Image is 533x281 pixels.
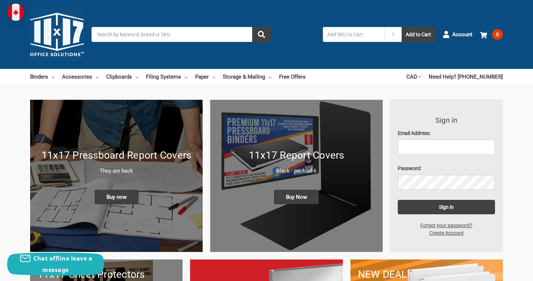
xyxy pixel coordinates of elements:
a: Free Offers [279,69,306,85]
a: 11x17 Report Covers 11x17 Report Covers Black - pack of 6 Buy Now [210,100,383,252]
label: Email Address: [398,130,495,137]
a: Account [443,25,472,44]
a: Need Help? [PHONE_NUMBER] [429,69,503,85]
a: Forgot your password? [416,222,476,229]
h3: Sign in [398,115,495,126]
img: New 11x17 Pressboard Binders [30,100,203,252]
a: Storage & Mailing [223,69,272,85]
input: Search by keyword, brand or SKU [91,27,271,42]
a: Clipboards [106,69,138,85]
a: Accessories [62,69,99,85]
a: Binders [30,69,55,85]
img: 11x17.com [30,8,84,61]
button: Chat offline leave a message [7,253,104,276]
img: 11x17 Report Covers [210,100,383,252]
p: They are back [38,167,195,175]
p: Black - pack of 6 [218,167,375,175]
span: Buy Now [274,190,319,204]
h1: 11x17 Pressboard Report Covers [38,148,195,163]
input: Sign in [398,200,495,214]
input: Add SKU to Cart [323,27,385,42]
h1: 11x17 Report Covers [218,148,375,163]
a: New 11x17 Pressboard Binders 11x17 Pressboard Report Covers They are back Buy now [30,100,203,252]
span: Chat offline leave a message [33,254,92,274]
a: 0 [480,25,503,44]
a: CAD [406,69,421,85]
a: Filing Systems [146,69,188,85]
a: Create Account [425,229,468,237]
span: Account [452,31,472,39]
span: Buy now [95,190,138,204]
span: 0 [492,29,503,40]
button: Add to Cart [402,27,435,42]
a: Paper [195,69,215,85]
img: duty and tax information for Canada [7,4,24,21]
label: Password: [398,165,495,172]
